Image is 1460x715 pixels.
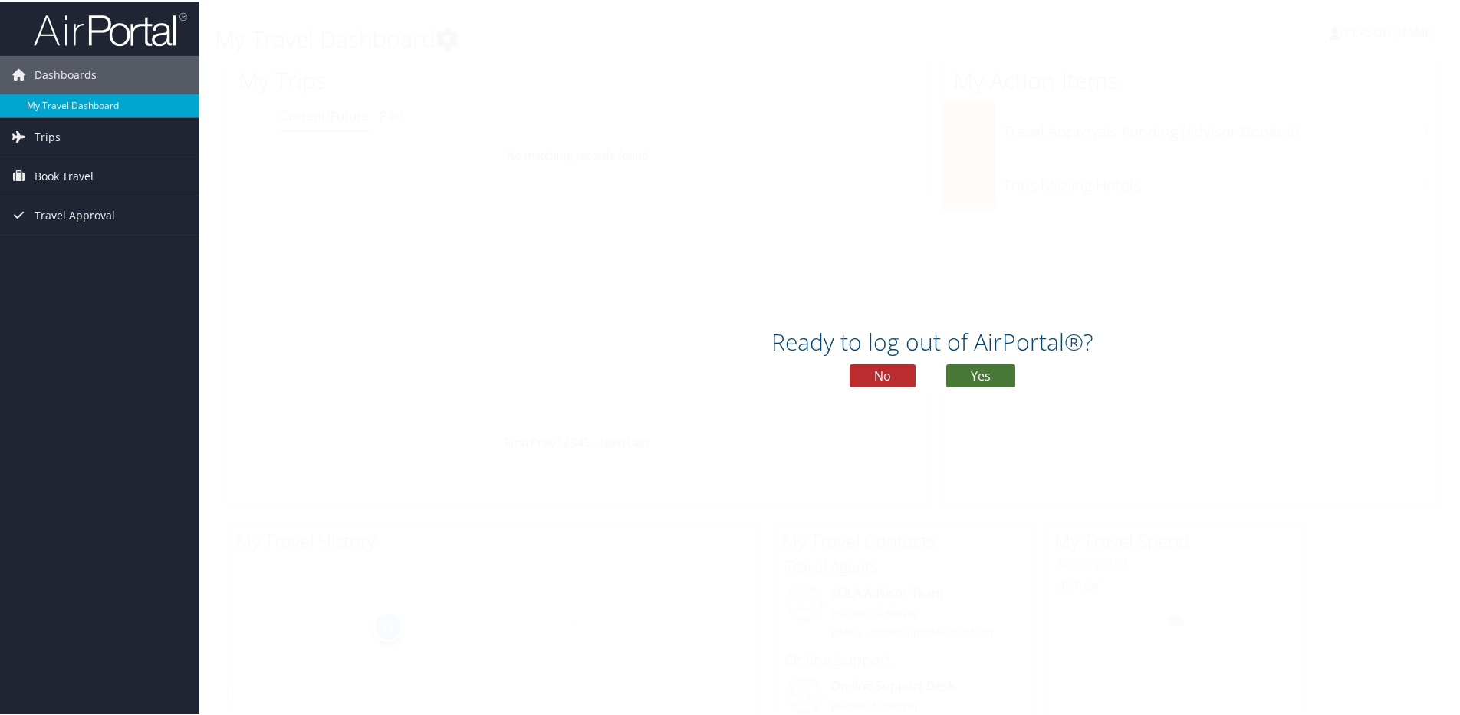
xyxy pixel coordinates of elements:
[850,363,916,386] button: No
[35,54,97,93] span: Dashboards
[35,195,115,233] span: Travel Approval
[35,117,61,155] span: Trips
[946,363,1015,386] button: Yes
[34,10,187,46] img: airportal-logo.png
[35,156,94,194] span: Book Travel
